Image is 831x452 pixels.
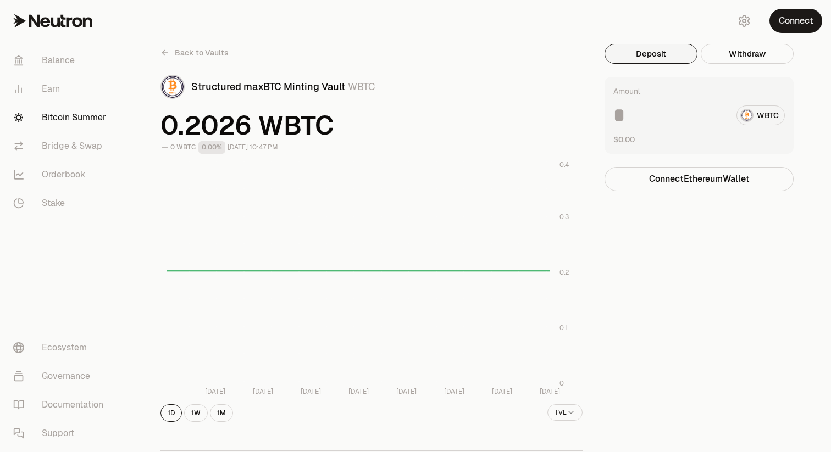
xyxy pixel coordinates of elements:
[162,76,184,98] img: WBTC Logo
[605,167,794,191] button: ConnectEthereumWallet
[4,362,119,390] a: Governance
[559,213,569,221] tspan: 0.3
[228,141,278,154] div: [DATE] 10:47 PM
[4,75,119,103] a: Earn
[4,132,119,160] a: Bridge & Swap
[160,404,182,422] button: 1D
[205,387,225,396] tspan: [DATE]
[160,112,583,138] span: 0.2026 WBTC
[170,141,196,154] div: 0 WBTC
[253,387,273,396] tspan: [DATE]
[191,80,345,93] span: Structured maxBTC Minting Vault
[184,404,208,422] button: 1W
[540,387,560,396] tspan: [DATE]
[4,160,119,189] a: Orderbook
[4,333,119,362] a: Ecosystem
[348,387,369,396] tspan: [DATE]
[769,9,822,33] button: Connect
[613,86,640,97] div: Amount
[559,379,564,388] tspan: 0
[175,47,229,58] span: Back to Vaults
[701,44,794,64] button: Withdraw
[547,404,583,421] button: TVL
[559,323,567,332] tspan: 0.1
[613,134,635,145] button: $0.00
[4,103,119,132] a: Bitcoin Summer
[492,387,512,396] tspan: [DATE]
[4,189,119,217] a: Stake
[396,387,417,396] tspan: [DATE]
[444,387,464,396] tspan: [DATE]
[4,419,119,448] a: Support
[210,404,233,422] button: 1M
[559,160,569,169] tspan: 0.4
[198,141,225,154] div: 0.00%
[160,44,229,62] a: Back to Vaults
[301,387,321,396] tspan: [DATE]
[605,44,697,64] button: Deposit
[348,80,375,93] span: WBTC
[4,46,119,75] a: Balance
[4,390,119,419] a: Documentation
[559,268,569,277] tspan: 0.2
